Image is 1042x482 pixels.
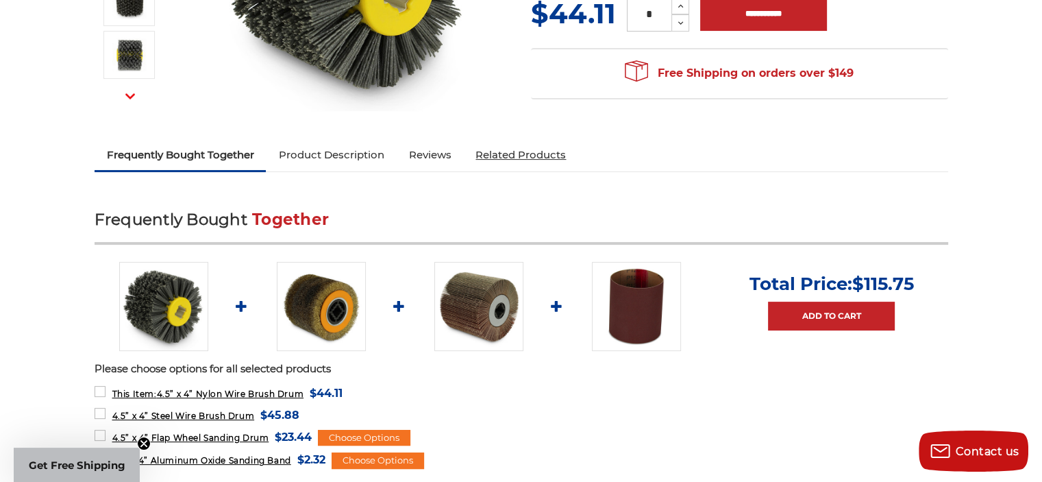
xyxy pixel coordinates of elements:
a: Related Products [463,140,578,170]
img: abrasive impregnated nylon brush [112,38,147,72]
span: 3.5” x 4” Aluminum Oxide Sanding Band [112,455,290,466]
span: Free Shipping on orders over $149 [625,60,854,87]
p: Please choose options for all selected products [95,361,948,377]
div: Get Free ShippingClose teaser [14,448,140,482]
span: $45.88 [260,406,299,424]
img: 4.5 inch x 4 inch Abrasive nylon brush [119,262,208,351]
span: Together [252,210,329,229]
span: 4.5” x 4” Nylon Wire Brush Drum [112,389,303,399]
a: Product Description [266,140,396,170]
span: $23.44 [275,428,312,446]
span: $44.11 [310,384,343,402]
span: Frequently Bought [95,210,247,229]
span: Get Free Shipping [29,459,125,472]
p: Total Price: [749,273,914,295]
button: Contact us [919,431,1028,472]
a: Reviews [396,140,463,170]
span: $2.32 [297,450,325,469]
span: 4.5” x 4” Flap Wheel Sanding Drum [112,433,269,443]
div: Choose Options [318,430,410,446]
span: Contact us [956,445,1019,458]
button: Next [114,81,147,110]
div: Choose Options [332,453,424,469]
span: 4.5” x 4” Steel Wire Brush Drum [112,411,254,421]
a: Add to Cart [768,302,895,330]
a: Frequently Bought Together [95,140,266,170]
strong: This Item: [112,389,156,399]
span: $115.75 [852,273,914,295]
button: Close teaser [137,437,151,450]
